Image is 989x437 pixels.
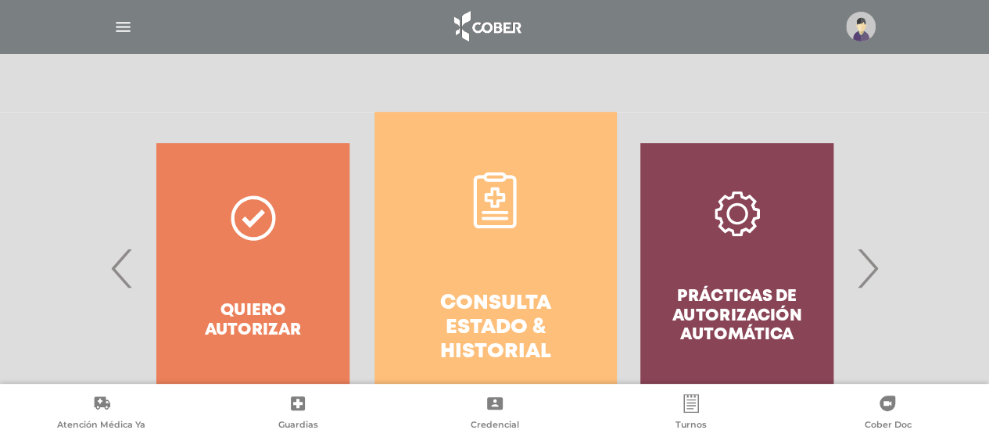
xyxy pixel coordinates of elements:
[446,8,528,45] img: logo_cober_home-white.png
[675,419,707,433] span: Turnos
[107,226,138,310] span: Previous
[790,394,986,434] a: Cober Doc
[852,226,883,310] span: Next
[3,394,199,434] a: Atención Médica Ya
[846,12,876,41] img: profile-placeholder.svg
[403,292,588,365] h4: Consulta estado & historial
[57,419,145,433] span: Atención Médica Ya
[199,394,396,434] a: Guardias
[374,112,616,424] a: Consulta estado & historial
[278,419,318,433] span: Guardias
[396,394,593,434] a: Credencial
[471,419,519,433] span: Credencial
[113,17,133,37] img: Cober_menu-lines-white.svg
[593,394,789,434] a: Turnos
[864,419,911,433] span: Cober Doc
